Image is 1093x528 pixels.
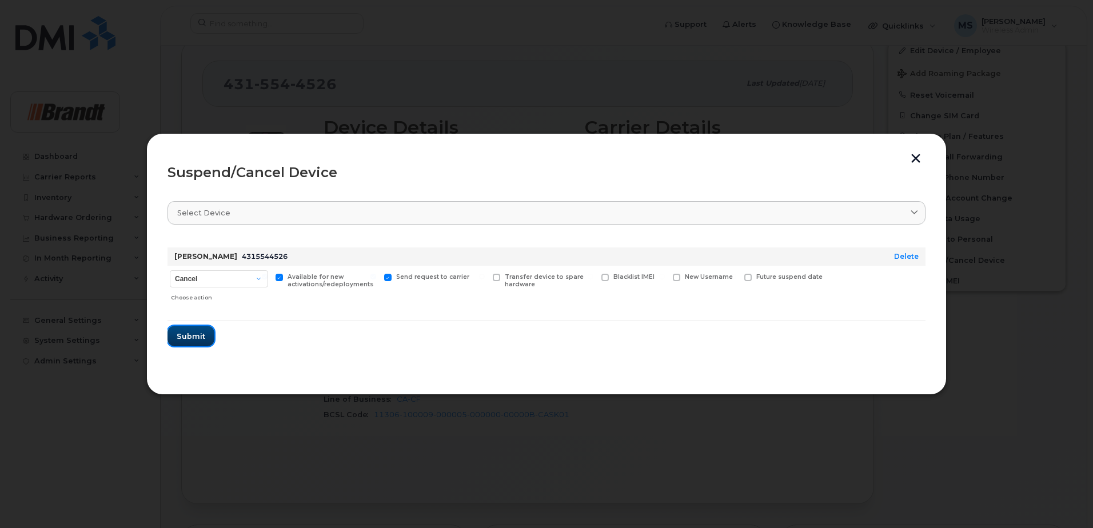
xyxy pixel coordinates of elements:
[396,273,469,281] span: Send request to carrier
[167,326,214,346] button: Submit
[262,274,268,279] input: Available for new activations/redeployments
[505,273,584,288] span: Transfer device to spare hardware
[167,166,926,179] div: Suspend/Cancel Device
[659,274,665,279] input: New Username
[167,201,926,225] a: Select device
[174,252,237,261] strong: [PERSON_NAME]
[588,274,593,279] input: Blacklist IMEI
[288,273,373,288] span: Available for new activations/redeployments
[171,289,268,302] div: Choose action
[479,274,485,279] input: Transfer device to spare hardware
[242,252,288,261] span: 4315544526
[731,274,736,279] input: Future suspend date
[613,273,655,281] span: Blacklist IMEI
[756,273,823,281] span: Future suspend date
[894,252,919,261] a: Delete
[685,273,733,281] span: New Username
[177,331,205,342] span: Submit
[370,274,376,279] input: Send request to carrier
[177,207,230,218] span: Select device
